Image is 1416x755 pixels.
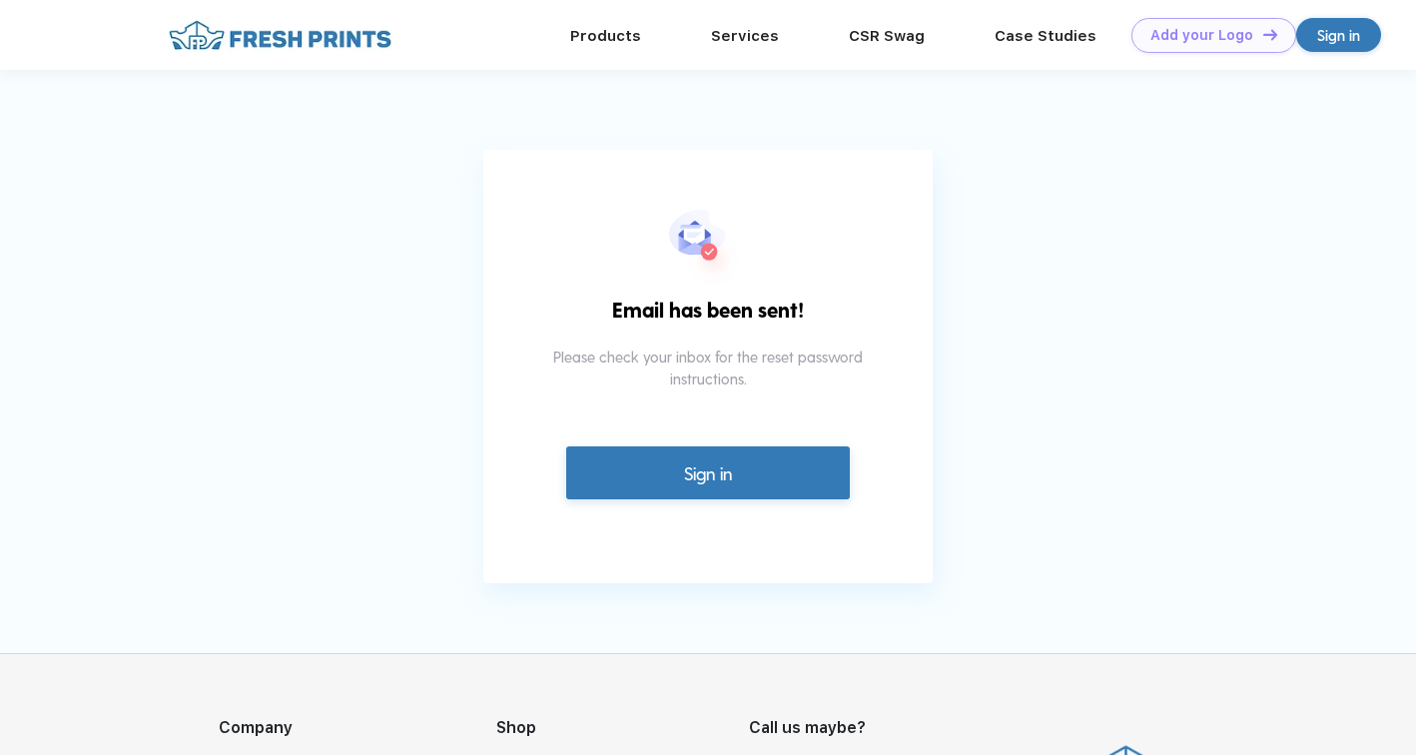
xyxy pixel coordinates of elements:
[669,210,747,294] img: reset_link_icon.svg
[749,716,901,740] div: Call us maybe?
[1263,29,1277,40] img: DT
[566,446,850,499] a: Sign in
[163,18,397,53] img: fo%20logo%202.webp
[551,346,866,430] div: Please check your inbox for the reset password instructions.
[570,27,641,45] a: Products
[1296,18,1381,52] a: Sign in
[1317,24,1360,47] div: Sign in
[573,294,843,346] div: Email has been sent!
[496,716,749,740] div: Shop
[219,716,496,740] div: Company
[1150,27,1253,44] div: Add your Logo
